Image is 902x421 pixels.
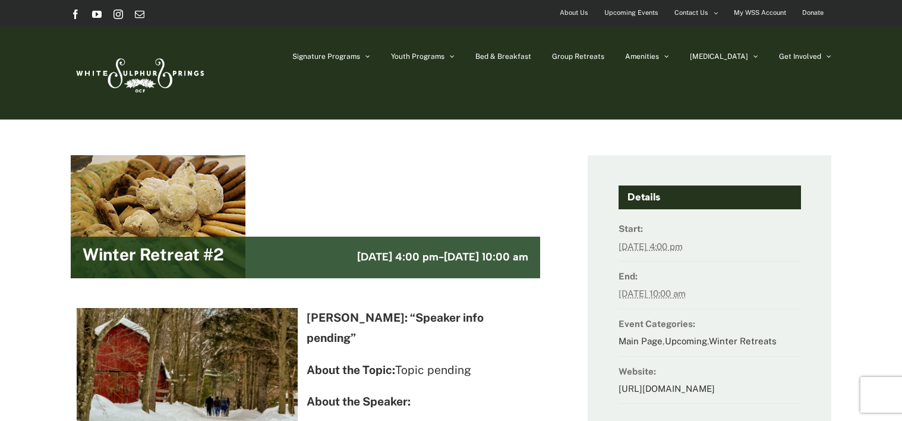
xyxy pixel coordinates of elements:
[135,10,144,19] a: Email
[734,4,786,21] span: My WSS Account
[83,246,224,269] h2: Winter Retreat #2
[619,336,663,346] a: Main Page
[71,45,207,101] img: White Sulphur Springs Logo
[307,311,484,344] strong: [PERSON_NAME]: “Speaker info pending”
[690,27,758,86] a: [MEDICAL_DATA]
[619,315,801,332] dt: Event Categories:
[292,53,360,60] span: Signature Programs
[475,27,531,86] a: Bed & Breakfast
[444,250,528,263] span: [DATE] 10:00 am
[619,241,683,252] abbr: 2025-12-27
[665,336,707,346] a: Upcoming
[619,186,801,209] h4: Details
[292,27,831,86] nav: Main Menu
[391,53,444,60] span: Youth Programs
[619,268,801,285] dt: End:
[113,10,123,19] a: Instagram
[552,53,604,60] span: Group Retreats
[552,27,604,86] a: Group Retreats
[779,53,821,60] span: Get Involved
[77,360,534,381] p: Topic pending
[625,27,669,86] a: Amenities
[619,332,801,356] dd: , ,
[475,53,531,60] span: Bed & Breakfast
[619,220,801,237] dt: Start:
[674,4,708,21] span: Contact Us
[619,363,801,380] dt: Website:
[779,27,831,86] a: Get Involved
[92,10,102,19] a: YouTube
[619,384,715,394] a: [URL][DOMAIN_NAME]
[292,27,370,86] a: Signature Programs
[307,395,411,408] strong: About the Speaker:
[625,53,659,60] span: Amenities
[690,53,748,60] span: [MEDICAL_DATA]
[357,250,439,263] span: [DATE] 4:00 pm
[709,336,777,346] a: Winter Retreats
[560,4,588,21] span: About Us
[802,4,824,21] span: Donate
[307,363,395,376] strong: About the Topic:
[357,249,528,265] h3: -
[604,4,658,21] span: Upcoming Events
[619,288,686,299] abbr: 2025-12-30
[391,27,455,86] a: Youth Programs
[71,10,80,19] a: Facebook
